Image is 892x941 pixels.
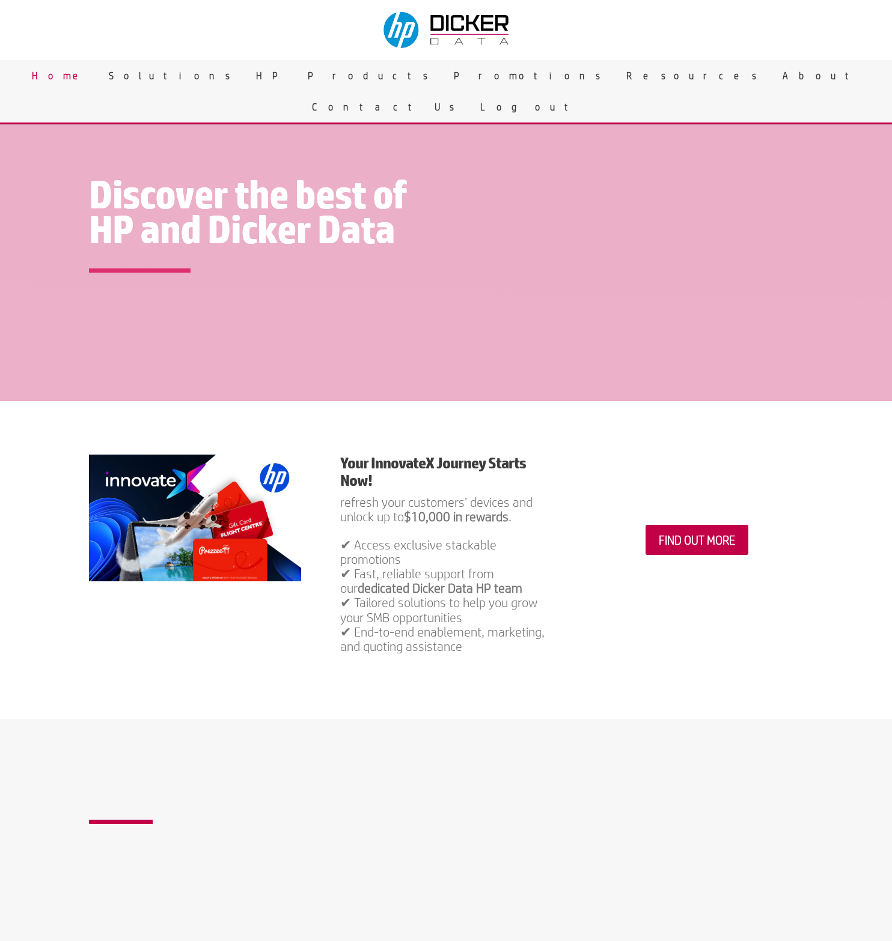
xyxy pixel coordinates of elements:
a: Contact Us [303,91,471,123]
p: refresh your customers’ devices and unlock up to . [340,495,552,537]
a: FIND OUT MORE [646,525,748,555]
a: Logout [471,91,589,123]
a: HP Products [247,60,445,91]
a: Solutions [100,60,247,91]
h1: Your InnovateX Journey Starts Now! [340,455,552,495]
a: Promotions [445,60,617,91]
img: AUS-HP-499-Microsite-Tile-2 [89,455,301,581]
strong: dedicated Dicker Data HP team [358,581,522,595]
strong: $10,000 in rewards [404,509,509,524]
p: ✔ Access exclusive stackable promotions ✔ Fast, reliable support from our ✔ Tailored solutions to... [340,537,552,654]
a: Resources [617,60,774,91]
img: Dicker Data & HP [376,6,518,54]
a: Home [23,60,100,91]
h1: Discover the best of HP and Dicker Data [89,177,426,253]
